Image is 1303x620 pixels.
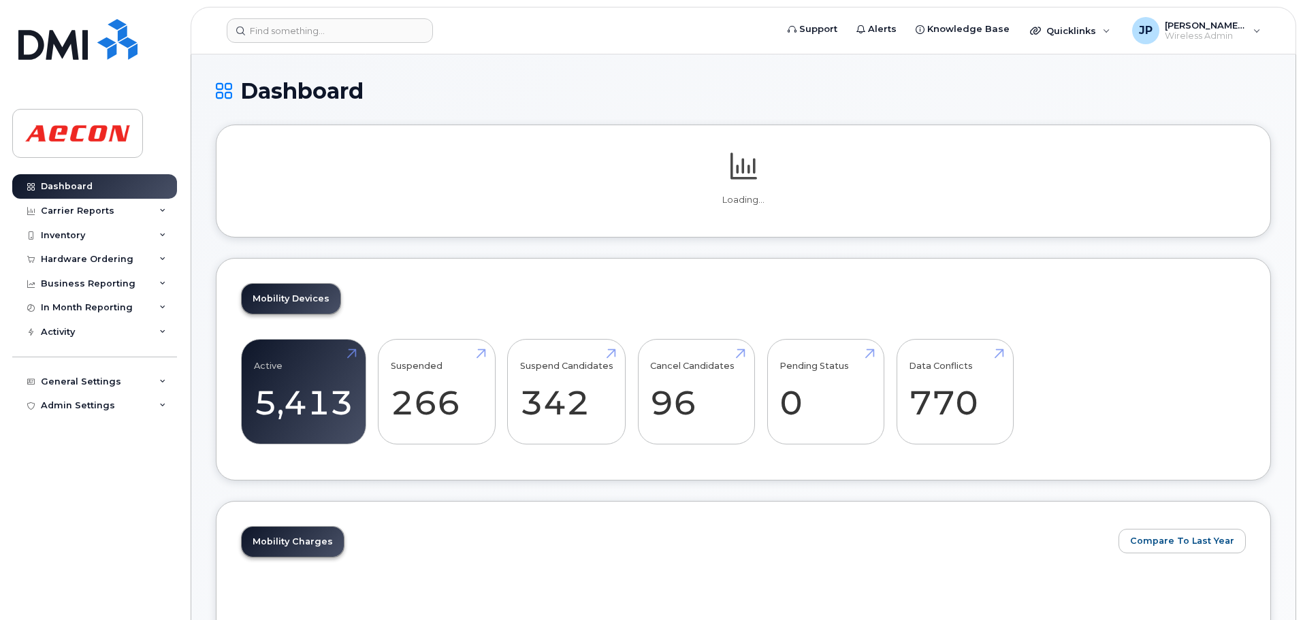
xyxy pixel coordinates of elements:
a: Suspended 266 [391,347,483,437]
a: Cancel Candidates 96 [650,347,742,437]
a: Pending Status 0 [779,347,871,437]
a: Suspend Candidates 342 [520,347,613,437]
a: Data Conflicts 770 [909,347,1001,437]
span: Compare To Last Year [1130,534,1234,547]
button: Compare To Last Year [1119,529,1246,553]
p: Loading... [241,194,1246,206]
a: Active 5,413 [254,347,353,437]
a: Mobility Devices [242,284,340,314]
a: Mobility Charges [242,527,344,557]
h1: Dashboard [216,79,1271,103]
